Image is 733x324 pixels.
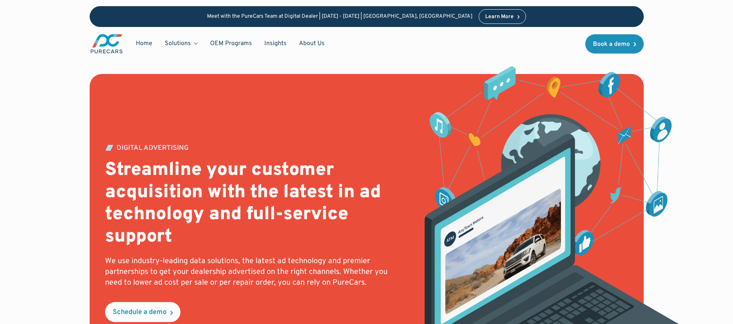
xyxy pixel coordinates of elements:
a: Insights [258,36,293,51]
a: Learn More [479,9,526,24]
a: Book a demo [585,34,644,54]
p: We use industry-leading data solutions, the latest ad technology and premier partnerships to get ... [105,256,403,288]
div: DIGITAL ADVERTISING [117,145,189,152]
div: Solutions [159,36,204,51]
a: OEM Programs [204,36,258,51]
a: main [90,33,124,54]
a: Home [130,36,159,51]
div: Learn More [485,14,514,20]
div: Schedule a demo [113,309,167,316]
a: About Us [293,36,331,51]
div: Solutions [165,39,191,48]
img: purecars logo [90,33,124,54]
h2: Streamline your customer acquisition with the latest in ad technology and full-service support [105,159,403,248]
p: Meet with the PureCars Team at Digital Dealer | [DATE] - [DATE] | [GEOGRAPHIC_DATA], [GEOGRAPHIC_... [207,13,473,20]
div: Book a demo [593,41,630,47]
a: Schedule a demo [105,302,180,322]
